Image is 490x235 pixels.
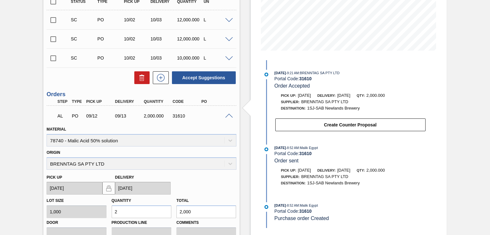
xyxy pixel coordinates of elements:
div: Purchase order [96,36,125,41]
span: Supplier: [281,175,300,179]
span: : Malik Egypt [299,203,318,207]
div: 12,000.000 [175,17,204,22]
span: Destination: [281,106,306,110]
span: [DATE] [298,93,311,98]
span: Destination: [281,181,306,185]
span: Pick up: [281,94,296,97]
span: Qty: [357,168,365,172]
div: 10/02/2025 [122,36,152,41]
div: 10/02/2025 [122,17,152,22]
div: PO [200,99,231,104]
h3: Orders [47,91,236,98]
label: Door [47,218,106,227]
span: Supplier: [281,100,300,104]
span: [DATE] [274,203,286,207]
div: L [202,17,231,22]
div: Purchase order [96,55,125,61]
div: Portal Code: [274,151,426,156]
div: Step [56,99,70,104]
span: BRENNTAG SA PTY LTD [301,99,348,104]
label: Origin [47,150,60,155]
strong: 31610 [299,151,312,156]
span: Order Accepted [274,83,310,89]
div: Suggestion Created [69,55,98,61]
div: Awaiting Load Composition [56,109,70,123]
div: 09/13/2025 [114,113,145,118]
div: 10/02/2025 [122,55,152,61]
div: Purchase order [96,17,125,22]
span: - 8:52 AM [286,146,299,150]
button: Accept Suggestions [172,71,236,84]
span: - 9:21 AM [286,71,299,75]
strong: 31610 [299,209,312,214]
div: Suggestion Created [69,36,98,41]
input: mm/dd/yyyy [47,182,102,195]
label: Total [176,198,189,203]
div: 10/03/2025 [149,17,178,22]
span: 2,000.000 [367,93,385,98]
span: Delivery: [317,94,336,97]
div: 09/12/2025 [85,113,116,118]
img: atual [264,205,268,209]
div: Delete Suggestions [131,71,150,84]
span: : Malik Egypt [299,146,318,150]
div: 10,000.000 [175,55,204,61]
label: Lot size [47,198,64,203]
span: Delivery: [317,168,336,172]
div: Portal Code: [274,76,426,81]
p: AL [57,113,69,118]
div: Portal Code: [274,209,426,214]
label: Production Line [112,218,171,227]
label: Delivery [115,175,134,180]
span: Qty: [357,94,365,97]
div: 10/03/2025 [149,55,178,61]
span: : BRENNTAG SA PTY LTD [299,71,340,75]
span: 1SJ-SAB Newlands Brewery [307,106,360,110]
div: 10/03/2025 [149,36,178,41]
span: [DATE] [337,168,350,173]
span: Pick up: [281,168,296,172]
button: locked [102,182,115,195]
span: [DATE] [274,146,286,150]
span: Purchase order Created [274,216,329,221]
label: Pick up [47,175,62,180]
span: 1SJ-SAB Newlands Brewery [307,181,360,185]
button: Create Counter Proposal [275,118,426,131]
div: 12,000.000 [175,36,204,41]
strong: 31610 [299,76,312,81]
div: Delivery [114,99,145,104]
label: Material [47,127,66,132]
div: Pick up [85,99,116,104]
span: BRENNTAG SA PTY LTD [301,174,348,179]
div: Purchase order [70,113,85,118]
img: atual [264,147,268,151]
div: Code [171,99,203,104]
div: L [202,36,231,41]
span: [DATE] [337,93,350,98]
div: Suggestion Created [69,17,98,22]
label: Quantity [112,198,131,203]
label: Comments [176,218,236,227]
span: Order sent [274,158,299,163]
span: [DATE] [298,168,311,173]
img: locked [105,184,113,192]
div: Quantity [142,99,174,104]
span: 2,000.000 [367,168,385,173]
span: - 8:52 AM [286,204,299,207]
input: mm/dd/yyyy [115,182,171,195]
div: Accept Suggestions [169,71,236,85]
div: New suggestion [150,71,169,84]
div: 2,000.000 [142,113,174,118]
img: atual [264,73,268,76]
div: 31610 [171,113,203,118]
div: Type [70,99,85,104]
div: L [202,55,231,61]
span: [DATE] [274,71,286,75]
